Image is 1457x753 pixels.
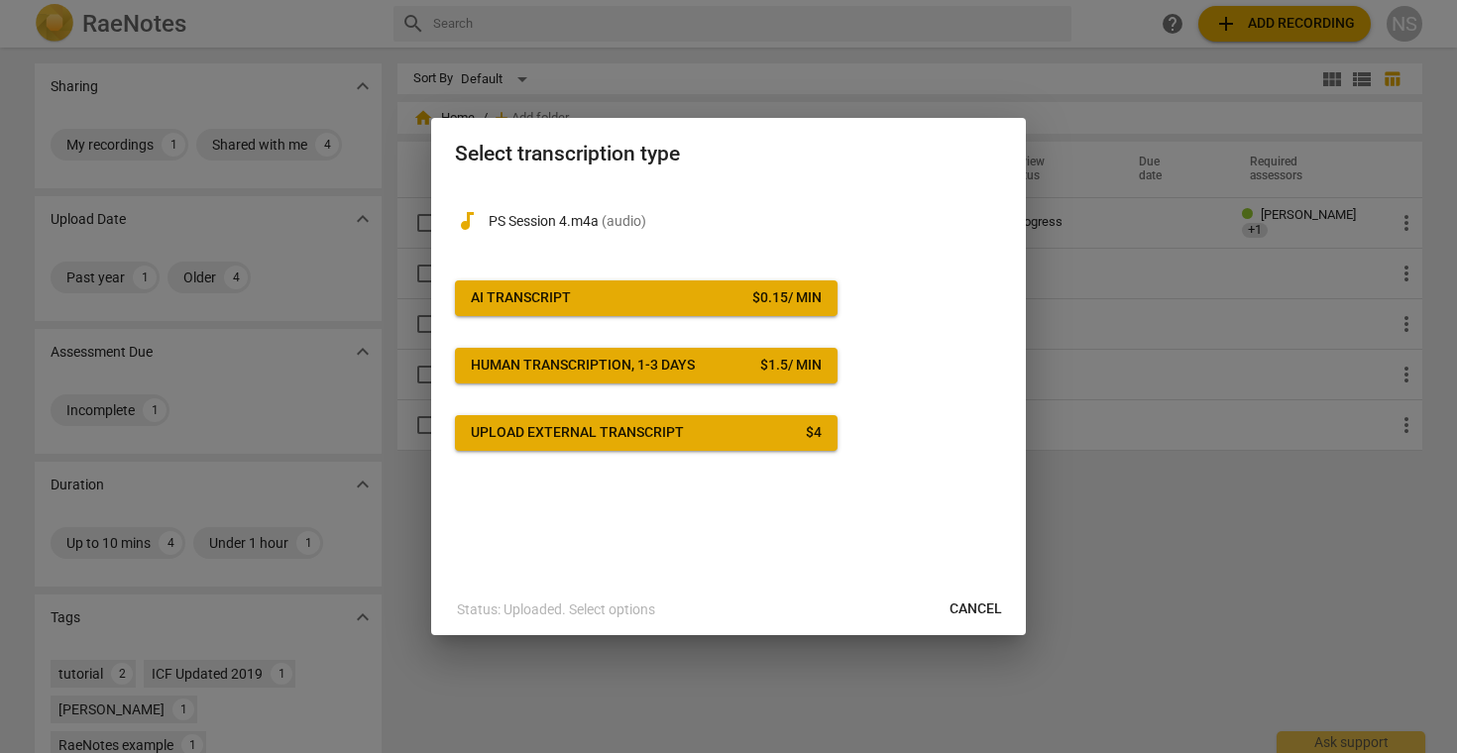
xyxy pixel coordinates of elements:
[806,423,822,443] div: $ 4
[602,213,646,229] span: ( audio )
[752,288,822,308] div: $ 0.15 / min
[455,348,838,383] button: Human transcription, 1-3 days$1.5/ min
[934,592,1018,627] button: Cancel
[457,599,655,620] p: Status: Uploaded. Select options
[760,356,822,376] div: $ 1.5 / min
[471,288,571,308] div: AI Transcript
[455,142,1002,166] h2: Select transcription type
[950,599,1002,619] span: Cancel
[489,211,1002,232] p: PS Session 4.m4a(audio)
[455,280,838,316] button: AI Transcript$0.15/ min
[455,209,479,233] span: audiotrack
[471,423,684,443] div: Upload external transcript
[471,356,695,376] div: Human transcription, 1-3 days
[455,415,838,451] button: Upload external transcript$4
